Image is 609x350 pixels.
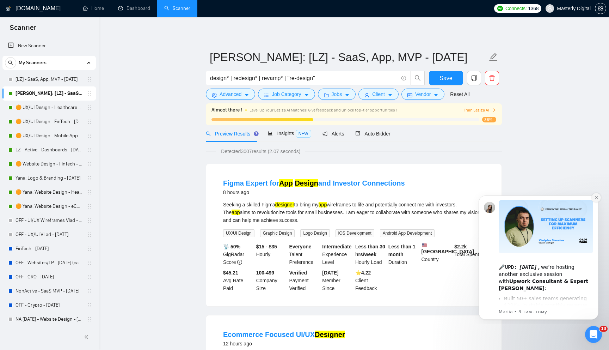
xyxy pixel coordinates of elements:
[595,3,606,14] button: setting
[16,115,82,129] a: 🟠 UX/UI Design - FinTech - [DATE]
[332,90,342,98] span: Jobs
[411,75,424,81] span: search
[244,92,249,98] span: caret-down
[288,269,321,292] div: Payment Verified
[464,107,496,114] span: Train Laziza AI
[422,243,427,248] img: 🇺🇸
[315,331,345,338] mark: Designer
[87,175,92,181] span: holder
[485,75,499,81] span: delete
[16,228,82,242] a: OFF - UX/UI VLad - [DATE]
[8,39,90,53] a: New Scanner
[411,71,425,85] button: search
[16,157,82,171] a: 🟠 Website Design - FinTech - [DATE]
[355,244,385,257] b: Less than 30 hrs/week
[206,131,211,136] span: search
[324,92,329,98] span: folder
[321,269,354,292] div: Member Since
[354,269,387,292] div: Client Feedback
[16,86,82,101] a: [PERSON_NAME]: [LZ] - SaaS, App, MVP - [DATE]
[407,92,412,98] span: idcard
[429,71,463,85] button: Save
[87,189,92,195] span: holder
[322,270,338,276] b: [DATE]
[505,5,527,12] span: Connects:
[289,244,312,249] b: Everyone
[223,331,345,338] a: Ecommerce Focused UI/UXDesigner
[16,284,82,298] a: NonActive - SaaS MVP - [DATE]
[595,6,606,11] span: setting
[87,246,92,252] span: holder
[322,131,327,136] span: notification
[16,72,82,86] a: [LZ] - SaaS, App, MVP - [DATE]
[296,130,311,138] span: NEW
[16,213,82,228] a: OFF - UI/UX Wireframes Vlad - [DATE]
[268,131,273,136] span: area-chart
[319,202,327,207] mark: app
[322,244,351,249] b: Intermediate
[388,244,416,257] b: Less than 1 month
[439,74,452,83] span: Save
[87,147,92,153] span: holder
[87,218,92,223] span: holder
[467,75,481,81] span: copy
[223,244,240,249] b: 📡 50%
[355,131,360,136] span: robot
[87,288,92,294] span: holder
[268,131,311,136] span: Insights
[364,92,369,98] span: user
[321,243,354,266] div: Experience Level
[118,5,150,11] a: dashboardDashboard
[354,243,387,266] div: Hourly Load
[289,270,307,276] b: Verified
[210,74,398,83] input: Search Freelance Jobs...
[223,270,238,276] b: $45.21
[355,270,371,276] b: ⭐️ 4.22
[16,270,82,284] a: OFF - CRO - [DATE]
[387,243,420,266] div: Duration
[16,129,82,143] a: 🟠 UX/UI Design - Mobile Apps - [DATE]
[87,260,92,266] span: holder
[585,326,602,343] iframe: Intercom live chat
[16,199,82,213] a: 🟠 Yana: Website Design - eCommerce - [DATE]
[295,179,318,187] mark: Design
[485,71,499,85] button: delete
[336,229,374,237] span: iOS Development
[87,91,92,96] span: holder
[453,243,486,266] div: Total Spent
[256,244,277,249] b: $15 - $35
[401,89,444,100] button: idcardVendorcaret-down
[468,189,609,324] iframe: Intercom notifications повідомлення
[206,131,257,137] span: Preview Results
[258,89,315,100] button: barsJob Categorycaret-down
[255,269,288,292] div: Company Size
[279,179,293,187] mark: App
[16,185,82,199] a: 🟠 Yana: Website Design - Healthcare - [DATE]
[223,229,254,237] span: UX/UI Design
[87,161,92,167] span: holder
[87,133,92,139] span: holder
[223,179,405,187] a: Figma Expert forApp Designand Investor Connections
[422,243,474,254] b: [GEOGRAPHIC_DATA]
[164,5,190,11] a: searchScanner
[401,76,406,80] span: info-circle
[355,131,390,137] span: Auto Bidder
[318,89,356,100] button: folderJobscaret-down
[599,326,608,332] span: 13
[87,302,92,308] span: holder
[222,269,255,292] div: Avg Rate Paid
[16,101,82,115] a: 🟠 UX/UI Design - Healthcare - [DATE]
[5,60,16,65] span: search
[256,270,274,276] b: 100-499
[528,5,539,12] span: 1368
[420,243,453,266] div: Country
[212,92,217,98] span: setting
[19,56,47,70] span: My Scanners
[433,92,438,98] span: caret-down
